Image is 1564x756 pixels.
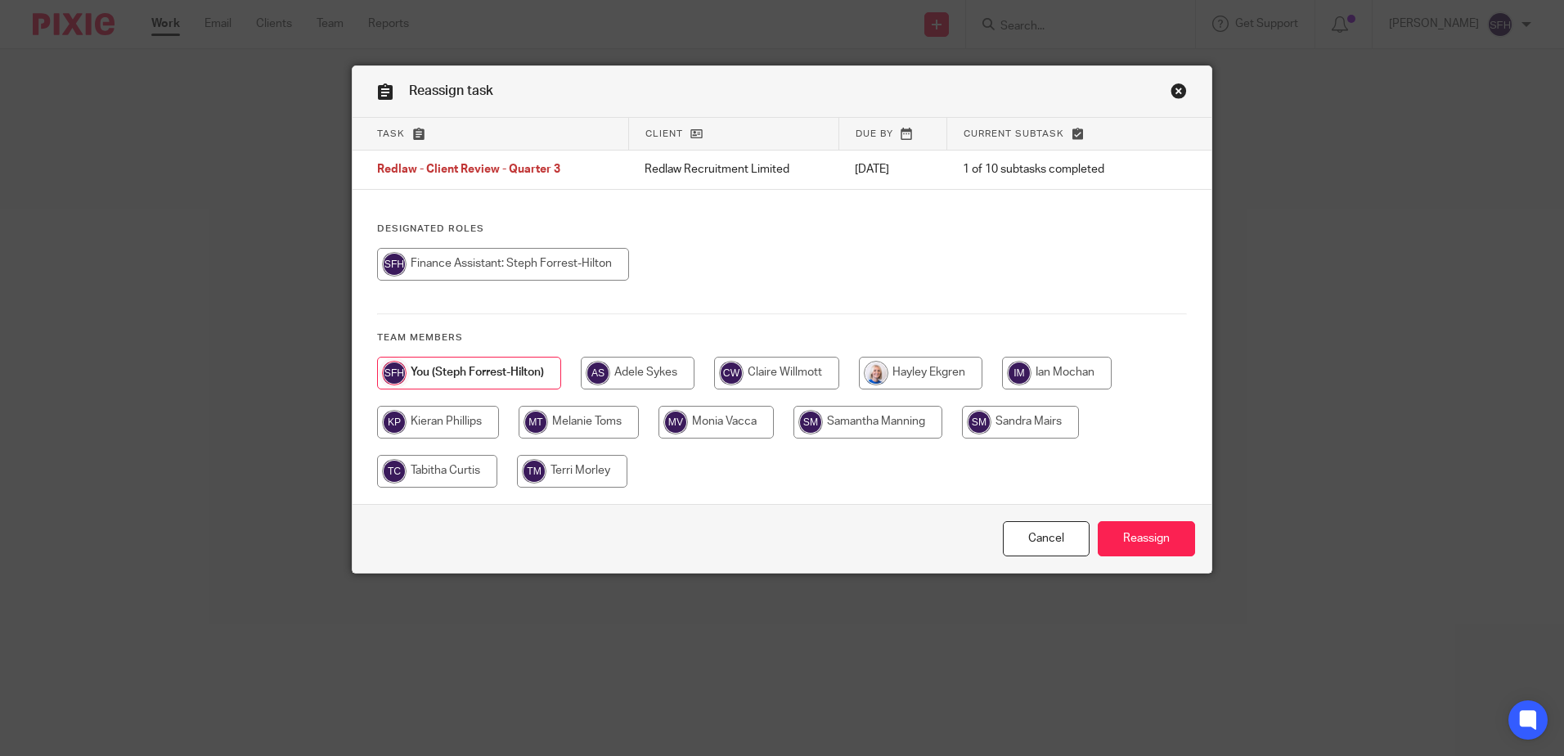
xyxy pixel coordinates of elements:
[377,331,1187,344] h4: Team members
[855,161,930,178] p: [DATE]
[377,164,560,176] span: Redlaw - Client Review - Quarter 3
[964,129,1064,138] span: Current subtask
[409,84,493,97] span: Reassign task
[856,129,893,138] span: Due by
[946,151,1153,190] td: 1 of 10 subtasks completed
[1171,83,1187,105] a: Close this dialog window
[1098,521,1195,556] input: Reassign
[377,223,1187,236] h4: Designated Roles
[377,129,405,138] span: Task
[1003,521,1090,556] a: Close this dialog window
[645,129,683,138] span: Client
[645,161,822,178] p: Redlaw Recruitment Limited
